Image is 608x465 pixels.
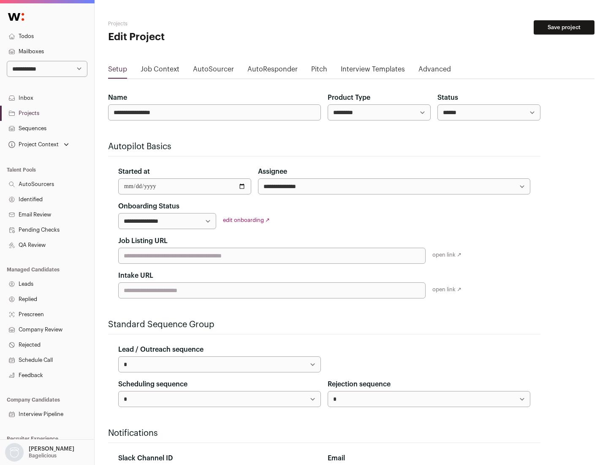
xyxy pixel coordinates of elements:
[29,446,74,452] p: [PERSON_NAME]
[108,319,540,331] h2: Standard Sequence Group
[247,64,298,78] a: AutoResponder
[29,452,57,459] p: Bagelicious
[328,453,530,463] div: Email
[3,8,29,25] img: Wellfound
[258,167,287,177] label: Assignee
[108,20,270,27] h2: Projects
[328,93,370,103] label: Product Type
[118,201,179,211] label: Onboarding Status
[118,453,173,463] label: Slack Channel ID
[534,20,594,35] button: Save project
[5,443,24,462] img: nopic.png
[193,64,234,78] a: AutoSourcer
[108,64,127,78] a: Setup
[108,141,540,153] h2: Autopilot Basics
[223,217,270,223] a: edit onboarding ↗
[311,64,327,78] a: Pitch
[418,64,451,78] a: Advanced
[141,64,179,78] a: Job Context
[341,64,405,78] a: Interview Templates
[118,379,187,389] label: Scheduling sequence
[108,93,127,103] label: Name
[328,379,391,389] label: Rejection sequence
[118,271,153,281] label: Intake URL
[3,443,76,462] button: Open dropdown
[108,30,270,44] h1: Edit Project
[7,141,59,148] div: Project Context
[7,139,71,150] button: Open dropdown
[437,93,458,103] label: Status
[118,345,204,355] label: Lead / Outreach sequence
[108,427,540,439] h2: Notifications
[118,236,168,246] label: Job Listing URL
[118,167,150,177] label: Started at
